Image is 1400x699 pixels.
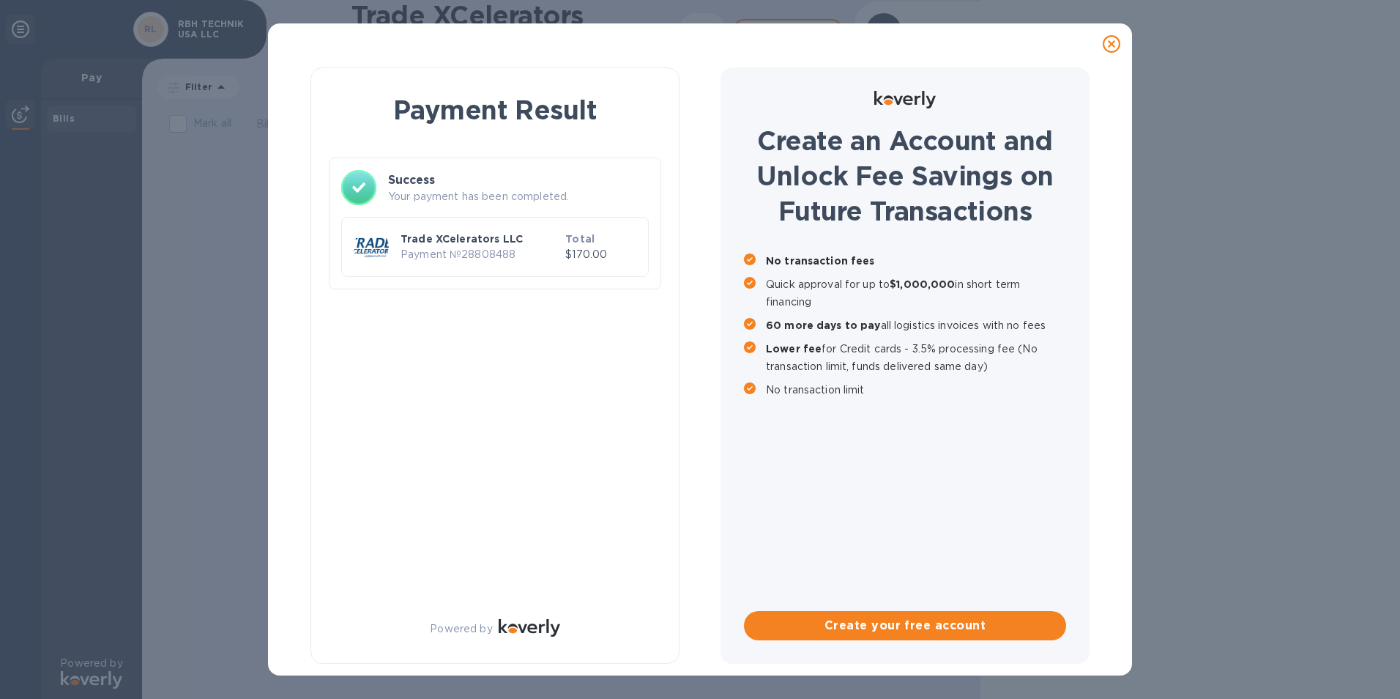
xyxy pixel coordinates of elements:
b: 60 more days to pay [766,319,881,331]
button: Create your free account [744,611,1066,640]
h1: Payment Result [335,92,655,128]
b: Total [565,233,595,245]
b: Lower fee [766,343,822,355]
span: Create your free account [756,617,1054,635]
b: No transaction fees [766,255,875,267]
p: Powered by [430,621,492,637]
h3: Success [388,171,649,189]
b: $1,000,000 [890,278,955,290]
p: Quick approval for up to in short term financing [766,275,1066,311]
p: Payment № 28808488 [401,247,559,262]
p: Trade XCelerators LLC [401,232,559,246]
h1: Create an Account and Unlock Fee Savings on Future Transactions [744,123,1066,229]
p: No transaction limit [766,381,1066,399]
img: Logo [874,91,936,108]
p: for Credit cards - 3.5% processing fee (No transaction limit, funds delivered same day) [766,340,1066,375]
img: Logo [499,619,560,637]
p: $170.00 [565,247,636,262]
p: Your payment has been completed. [388,189,649,204]
p: all logistics invoices with no fees [766,317,1066,334]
